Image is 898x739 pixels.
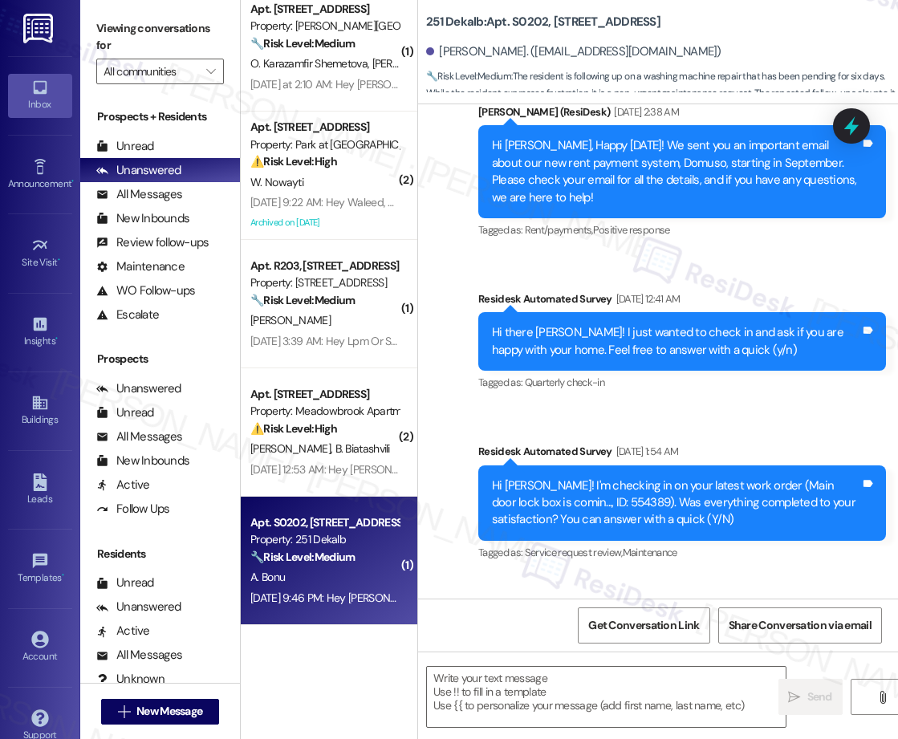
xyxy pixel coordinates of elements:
[250,258,399,274] div: Apt. R203, [STREET_ADDRESS]
[492,137,860,206] div: Hi [PERSON_NAME], Happy [DATE]! We sent you an important email about our new rent payment system,...
[478,290,886,313] div: Residesk Automated Survey
[96,623,150,640] div: Active
[426,70,511,83] strong: 🔧 Risk Level: Medium
[8,626,72,669] a: Account
[478,371,886,394] div: Tagged as:
[250,274,399,291] div: Property: [STREET_ADDRESS]
[8,232,72,275] a: Site Visit •
[96,138,154,155] div: Unread
[525,223,593,237] span: Rent/payments ,
[8,469,72,512] a: Leads
[96,282,195,299] div: WO Follow-ups
[250,550,355,564] strong: 🔧 Risk Level: Medium
[96,16,224,59] label: Viewing conversations for
[335,441,390,456] span: B. Biatashvili
[426,14,660,30] b: 251 Dekalb: Apt. S0202, [STREET_ADDRESS]
[250,441,335,456] span: [PERSON_NAME]
[807,688,832,705] span: Send
[478,541,886,564] div: Tagged as:
[788,691,800,704] i: 
[478,443,886,465] div: Residesk Automated Survey
[96,234,209,251] div: Review follow-ups
[96,599,181,615] div: Unanswered
[104,59,198,84] input: All communities
[250,570,285,584] span: A. Bonu
[492,324,860,359] div: Hi there [PERSON_NAME]! I just wanted to check in and ask if you are happy with your home. Feel f...
[578,607,709,644] button: Get Conversation Link
[250,421,337,436] strong: ⚠️ Risk Level: High
[525,376,604,389] span: Quarterly check-in
[96,307,159,323] div: Escalate
[8,311,72,354] a: Insights •
[23,14,56,43] img: ResiDesk Logo
[426,43,721,60] div: [PERSON_NAME]. ([EMAIL_ADDRESS][DOMAIN_NAME])
[250,119,399,136] div: Apt. [STREET_ADDRESS]
[96,380,181,397] div: Unanswered
[136,703,202,720] span: New Message
[478,218,886,242] div: Tagged as:
[249,213,400,233] div: Archived on [DATE]
[96,671,165,688] div: Unknown
[8,547,72,591] a: Templates •
[96,186,182,203] div: All Messages
[118,705,130,718] i: 
[426,68,898,120] span: : The resident is following up on a washing machine repair that has been pending for six days. Wh...
[250,36,355,51] strong: 🔧 Risk Level: Medium
[478,104,886,126] div: [PERSON_NAME] (ResiDesk)
[96,162,181,179] div: Unanswered
[71,176,74,187] span: •
[80,351,240,367] div: Prospects
[58,254,60,266] span: •
[250,313,331,327] span: [PERSON_NAME]
[612,290,681,307] div: [DATE] 12:41 AM
[250,56,372,71] span: O. Karazamfir Shemetova
[372,56,453,71] span: [PERSON_NAME]
[778,679,843,715] button: Send
[876,691,888,704] i: 
[593,223,670,237] span: Positive response
[96,647,182,664] div: All Messages
[250,514,399,531] div: Apt. S0202, [STREET_ADDRESS]
[610,104,679,120] div: [DATE] 2:38 AM
[96,404,154,421] div: Unread
[96,428,182,445] div: All Messages
[623,546,677,559] span: Maintenance
[588,617,699,634] span: Get Conversation Link
[96,453,189,469] div: New Inbounds
[8,74,72,117] a: Inbox
[250,1,399,18] div: Apt. [STREET_ADDRESS]
[492,477,860,529] div: Hi [PERSON_NAME]! I'm checking in on your latest work order (Main door lock box is comin..., ID: ...
[612,443,679,460] div: [DATE] 1:54 AM
[525,546,623,559] span: Service request review ,
[206,65,215,78] i: 
[55,333,58,344] span: •
[8,389,72,432] a: Buildings
[96,258,185,275] div: Maintenance
[250,531,399,548] div: Property: 251 Dekalb
[250,175,303,189] span: W. Nowayti
[80,108,240,125] div: Prospects + Residents
[250,293,355,307] strong: 🔧 Risk Level: Medium
[80,546,240,562] div: Residents
[96,210,189,227] div: New Inbounds
[62,570,64,581] span: •
[96,575,154,591] div: Unread
[250,386,399,403] div: Apt. [STREET_ADDRESS]
[101,699,220,725] button: New Message
[96,501,170,518] div: Follow Ups
[250,136,399,153] div: Property: Park at [GEOGRAPHIC_DATA]
[250,154,337,169] strong: ⚠️ Risk Level: High
[718,607,882,644] button: Share Conversation via email
[250,403,399,420] div: Property: Meadowbrook Apartments
[250,18,399,35] div: Property: [PERSON_NAME][GEOGRAPHIC_DATA]
[729,617,872,634] span: Share Conversation via email
[96,477,150,493] div: Active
